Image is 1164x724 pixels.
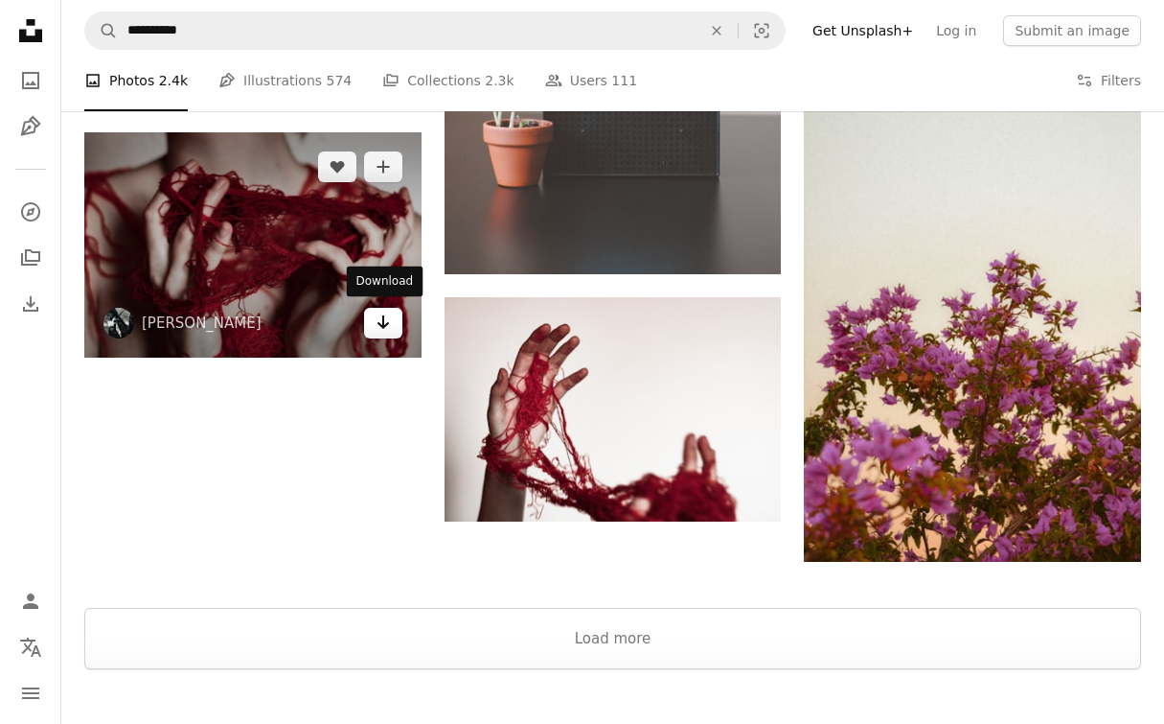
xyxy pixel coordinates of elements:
span: 2.3k [485,70,514,91]
a: A woman wearing a red scarf around her neck [84,236,422,253]
a: Collections 2.3k [382,50,514,111]
img: A person with their hands wrapped in red yarn [445,297,782,523]
a: Log in / Sign up [11,582,50,620]
a: Illustrations 574 [218,50,352,111]
form: Find visuals sitewide [84,12,786,50]
button: Load more [84,608,1141,669]
span: 111 [611,70,637,91]
span: 574 [327,70,353,91]
img: Go to Nastia Petruk's profile [103,308,134,339]
a: Download History [11,285,50,323]
a: Users 111 [545,50,637,111]
a: Illustrations [11,107,50,146]
button: Menu [11,674,50,712]
a: a bird sitting on top of a tree filled with purple flowers [804,300,1141,317]
a: Photos [11,61,50,100]
a: Explore [11,193,50,231]
button: Language [11,628,50,666]
button: Submit an image [1003,15,1141,46]
a: A person with their hands wrapped in red yarn [445,400,782,417]
button: Add to Collection [364,152,402,182]
a: Home — Unsplash [11,12,50,54]
div: Download [347,267,423,297]
button: Clear [696,12,738,49]
a: Download [364,308,402,339]
img: a bird sitting on top of a tree filled with purple flowers [804,57,1141,562]
a: [PERSON_NAME] [142,314,262,333]
a: Collections [11,239,50,277]
button: Visual search [739,12,785,49]
a: Get Unsplash+ [801,15,924,46]
button: Filters [1076,50,1141,111]
button: Like [318,152,356,182]
img: A woman wearing a red scarf around her neck [84,132,422,358]
a: Log in [924,15,988,46]
button: Search Unsplash [85,12,118,49]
